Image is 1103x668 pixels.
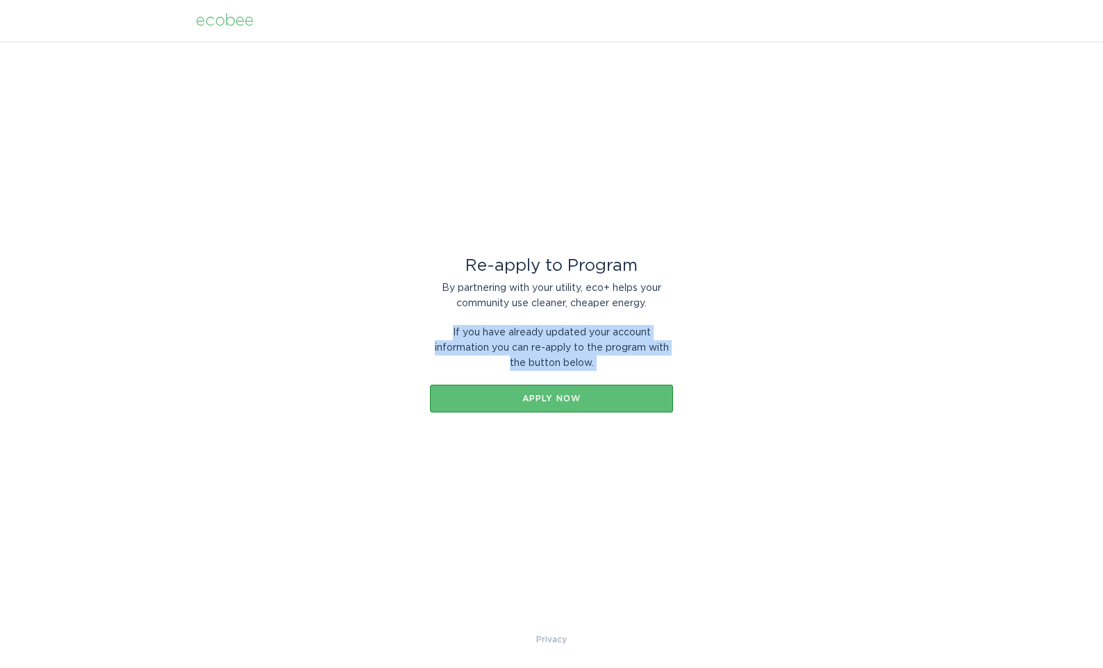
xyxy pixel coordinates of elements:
div: Apply now [437,394,666,403]
div: ecobee [196,13,254,28]
div: Re-apply to Program [430,258,673,274]
button: Apply now [430,385,673,412]
div: By partnering with your utility, eco+ helps your community use cleaner, cheaper energy. [430,281,673,311]
a: Privacy Policy & Terms of Use [536,632,567,647]
div: If you have already updated your account information you can re-apply to the program with the but... [430,325,673,371]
